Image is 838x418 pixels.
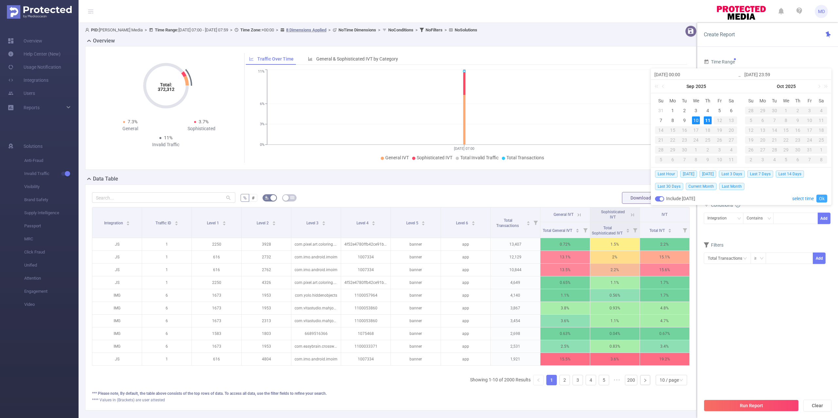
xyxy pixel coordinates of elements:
span: > [443,27,449,32]
div: 15 [667,126,679,134]
span: Fr [714,98,725,104]
div: 28 [655,146,667,154]
div: 21 [655,136,667,144]
div: 29 [757,107,769,114]
i: icon: down [679,378,683,383]
td: November 6, 2025 [792,155,804,165]
div: 2 [681,107,688,114]
input: Start date [654,71,738,78]
td: September 15, 2025 [667,125,679,135]
div: 5 [716,107,723,114]
td: September 17, 2025 [690,125,702,135]
td: November 5, 2025 [780,155,792,165]
i: icon: bg-colors [265,196,269,200]
span: Th [702,98,714,104]
button: Add [813,253,826,264]
b: No Conditions [388,27,413,32]
span: Brand Safety [24,193,79,206]
span: Tu [769,98,780,104]
td: August 31, 2025 [655,106,667,115]
span: > [376,27,382,32]
td: October 21, 2025 [769,135,780,145]
span: Solutions [24,140,43,153]
div: 16 [792,126,804,134]
th: Tue [679,96,690,106]
i: icon: user [85,28,91,32]
tspan: 3% [260,122,264,127]
td: October 9, 2025 [702,155,714,165]
th: Wed [690,96,702,106]
div: 9 [792,116,804,124]
span: Engagement [24,285,79,298]
th: Sat [815,96,827,106]
td: October 22, 2025 [780,135,792,145]
td: October 11, 2025 [725,155,737,165]
div: 1 [690,146,702,154]
td: November 2, 2025 [745,155,757,165]
td: September 3, 2025 [690,106,702,115]
td: October 31, 2025 [804,145,815,155]
div: 6 [667,156,679,164]
i: icon: right [643,378,647,382]
td: September 5, 2025 [714,106,725,115]
div: 3 [804,107,815,114]
li: 4 [586,375,596,385]
div: 15 [780,126,792,134]
a: 3 [573,375,583,385]
span: Total Invalid Traffic [460,155,499,160]
u: 8 Dimensions Applied [286,27,326,32]
td: November 4, 2025 [769,155,780,165]
span: MRC [24,233,79,246]
td: October 29, 2025 [780,145,792,155]
div: 5 [655,156,667,164]
button: Download PDF [622,192,669,204]
div: Invalid Traffic [130,141,202,148]
td: October 8, 2025 [690,155,702,165]
td: October 8, 2025 [780,115,792,125]
div: 26 [745,146,757,154]
a: 200 [625,375,637,385]
td: October 10, 2025 [714,155,725,165]
td: November 7, 2025 [804,155,815,165]
div: 28 [745,107,757,114]
span: 11% [164,135,173,140]
div: 12 [745,126,757,134]
i: icon: down [767,217,771,221]
div: 10 [714,156,725,164]
button: Clear [803,400,831,411]
div: 14 [655,126,667,134]
td: September 30, 2025 [769,106,780,115]
span: > [228,27,234,32]
span: 3.7% [199,119,209,124]
span: Su [655,98,667,104]
td: September 2, 2025 [679,106,690,115]
i: icon: table [290,196,294,200]
div: 5 [745,116,757,124]
td: October 2, 2025 [702,145,714,155]
span: Traffic Over Time [257,56,294,61]
div: 27 [725,136,737,144]
div: 7 [769,116,780,124]
span: Video [24,298,79,311]
th: Sun [655,96,667,106]
a: 2025 [785,80,796,93]
th: Sun [745,96,757,106]
li: 2 [559,375,570,385]
div: 19 [714,126,725,134]
span: > [326,27,333,32]
td: September 4, 2025 [702,106,714,115]
div: 22 [780,136,792,144]
input: Search... [92,192,235,203]
div: 1 [815,146,827,154]
div: 13 [757,126,769,134]
div: 19 [745,136,757,144]
td: October 7, 2025 [679,155,690,165]
th: Fri [714,96,725,106]
td: September 28, 2025 [655,145,667,155]
img: Protected Media [7,5,72,19]
span: > [274,27,280,32]
td: October 10, 2025 [804,115,815,125]
div: 8 [669,116,677,124]
div: 4 [725,146,737,154]
td: September 12, 2025 [714,115,725,125]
